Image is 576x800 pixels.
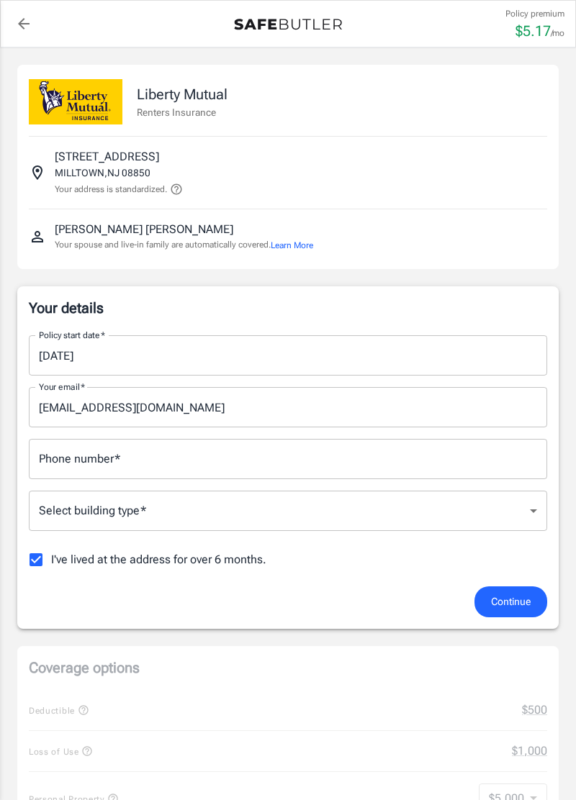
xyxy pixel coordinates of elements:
[234,19,342,30] img: Back to quotes
[55,165,150,180] p: MILLTOWN , NJ 08850
[29,228,46,245] svg: Insured person
[29,387,547,427] input: Enter email
[51,551,266,568] span: I've lived at the address for over 6 months.
[505,7,564,20] p: Policy premium
[55,183,167,196] p: Your address is standardized.
[474,586,547,617] button: Continue
[271,239,313,252] button: Learn More
[491,593,531,611] span: Continue
[29,79,122,124] img: Liberty Mutual
[137,105,228,119] p: Renters Insurance
[9,9,38,38] a: back to quotes
[29,439,547,479] input: Enter number
[516,22,551,40] span: $ 5.17
[29,298,547,318] p: Your details
[55,238,313,252] p: Your spouse and live-in family are automatically covered.
[55,148,159,165] p: [STREET_ADDRESS]
[551,27,564,40] p: /mo
[29,164,46,181] svg: Insured address
[29,335,537,376] input: Choose date, selected date is Sep 8, 2025
[39,381,85,393] label: Your email
[137,83,228,105] p: Liberty Mutual
[55,221,233,238] p: [PERSON_NAME] [PERSON_NAME]
[39,329,105,341] label: Policy start date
